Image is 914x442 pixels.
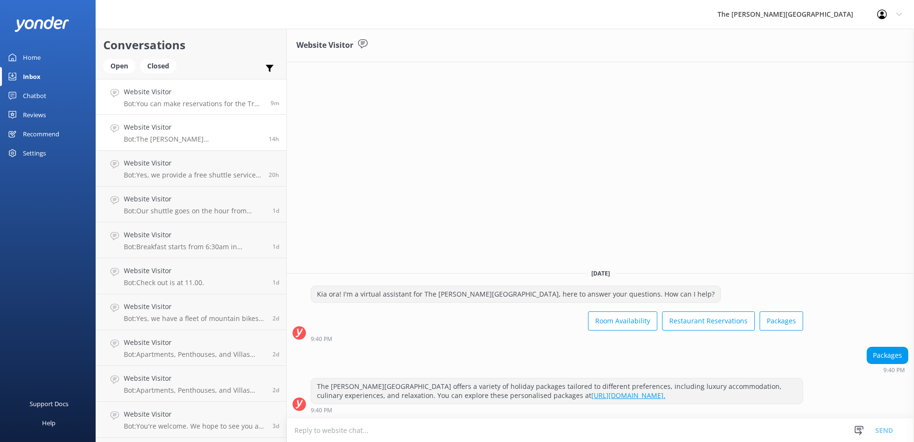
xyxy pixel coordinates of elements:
[23,86,46,105] div: Chatbot
[30,394,68,413] div: Support Docs
[269,135,279,143] span: Sep 06 2025 09:40pm (UTC +12:00) Pacific/Auckland
[103,60,140,71] a: Open
[124,409,265,420] h4: Website Visitor
[311,407,803,413] div: Sep 06 2025 09:40pm (UTC +12:00) Pacific/Auckland
[96,258,286,294] a: Website VisitorBot:Check out is at 11.00.1d
[311,335,803,342] div: Sep 06 2025 09:40pm (UTC +12:00) Pacific/Auckland
[23,124,59,144] div: Recommend
[124,278,204,287] p: Bot: Check out is at 11.00.
[591,391,665,400] a: [URL][DOMAIN_NAME].
[311,336,332,342] strong: 9:40 PM
[124,87,263,97] h4: Website Visitor
[140,60,181,71] a: Closed
[124,122,261,133] h4: Website Visitor
[124,243,265,251] p: Bot: Breakfast starts from 6:30am in Summer and Spring and from 7:00am in Autumn and Winter.
[867,366,908,373] div: Sep 06 2025 09:40pm (UTC +12:00) Pacific/Auckland
[586,269,616,277] span: [DATE]
[883,367,905,373] strong: 9:40 PM
[311,286,720,302] div: Kia ora! I'm a virtual assistant for The [PERSON_NAME][GEOGRAPHIC_DATA], here to answer your ques...
[96,115,286,151] a: Website VisitorBot:The [PERSON_NAME][GEOGRAPHIC_DATA] offers a variety of holiday packages tailor...
[124,135,261,144] p: Bot: The [PERSON_NAME][GEOGRAPHIC_DATA] offers a variety of holiday packages tailored to differen...
[140,59,176,73] div: Closed
[272,422,279,430] span: Sep 04 2025 01:34am (UTC +12:00) Pacific/Auckland
[760,311,803,331] button: Packages
[271,99,279,107] span: Sep 07 2025 11:32am (UTC +12:00) Pacific/Auckland
[269,171,279,179] span: Sep 06 2025 02:49pm (UTC +12:00) Pacific/Auckland
[124,422,265,431] p: Bot: You're welcome. We hope to see you at The [PERSON_NAME][GEOGRAPHIC_DATA] soon!
[96,222,286,258] a: Website VisitorBot:Breakfast starts from 6:30am in Summer and Spring and from 7:00am in Autumn an...
[124,301,265,312] h4: Website Visitor
[124,99,263,108] p: Bot: You can make reservations for the True South Dining Room online at [URL][DOMAIN_NAME]. For l...
[124,230,265,240] h4: Website Visitor
[311,378,803,404] div: The [PERSON_NAME][GEOGRAPHIC_DATA] offers a variety of holiday packages tailored to different pre...
[272,278,279,287] span: Sep 05 2025 02:49pm (UTC +12:00) Pacific/Auckland
[96,366,286,402] a: Website VisitorBot:Apartments, Penthouses, and Villas have washing machines and dryers. There is ...
[588,311,657,331] button: Room Availability
[124,158,261,168] h4: Website Visitor
[272,243,279,251] span: Sep 05 2025 10:38pm (UTC +12:00) Pacific/Auckland
[96,79,286,115] a: Website VisitorBot:You can make reservations for the True South Dining Room online at [URL][DOMAI...
[867,347,908,364] div: Packages
[103,59,135,73] div: Open
[124,350,265,359] p: Bot: Apartments, Penthouses, and Villas have washing machines and dryers. Additionally, there is ...
[124,194,265,204] h4: Website Visitor
[124,337,265,348] h4: Website Visitor
[96,151,286,187] a: Website VisitorBot:Yes, we provide a free shuttle service to town. It departs on the hour from 8:...
[96,402,286,438] a: Website VisitorBot:You're welcome. We hope to see you at The [PERSON_NAME][GEOGRAPHIC_DATA] soon!3d
[23,144,46,163] div: Settings
[124,314,265,323] p: Bot: Yes, we have a fleet of mountain bikes available for rent, perfect for exploring [GEOGRAPHIC...
[96,187,286,222] a: Website VisitorBot:Our shuttle goes on the hour from 8:00am, returning at 15 minutes past the hou...
[42,413,55,432] div: Help
[124,386,265,395] p: Bot: Apartments, Penthouses, and Villas have washing machines and dryers. There is also a public ...
[124,171,261,179] p: Bot: Yes, we provide a free shuttle service to town. It departs on the hour from 8:00am and retur...
[124,207,265,215] p: Bot: Our shuttle goes on the hour from 8:00am, returning at 15 minutes past the hour until 10:15p...
[103,36,279,54] h2: Conversations
[96,294,286,330] a: Website VisitorBot:Yes, we have a fleet of mountain bikes available for rent, perfect for explori...
[272,207,279,215] span: Sep 05 2025 11:59pm (UTC +12:00) Pacific/Auckland
[124,265,204,276] h4: Website Visitor
[96,330,286,366] a: Website VisitorBot:Apartments, Penthouses, and Villas have washing machines and dryers. Additiona...
[124,373,265,384] h4: Website Visitor
[272,314,279,322] span: Sep 05 2025 11:06am (UTC +12:00) Pacific/Auckland
[23,67,41,86] div: Inbox
[14,16,69,32] img: yonder-white-logo.png
[23,48,41,67] div: Home
[23,105,46,124] div: Reviews
[662,311,755,331] button: Restaurant Reservations
[272,350,279,358] span: Sep 04 2025 04:13pm (UTC +12:00) Pacific/Auckland
[311,408,332,413] strong: 9:40 PM
[296,39,353,52] h3: Website Visitor
[272,386,279,394] span: Sep 04 2025 03:52pm (UTC +12:00) Pacific/Auckland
